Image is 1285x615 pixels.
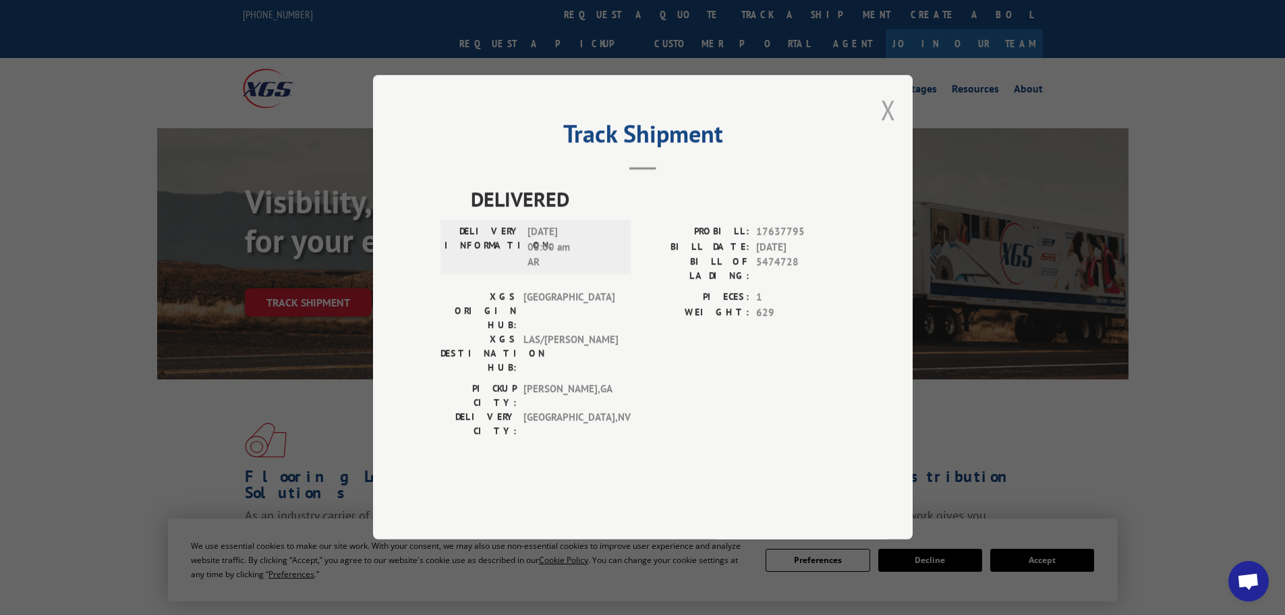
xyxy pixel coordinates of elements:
[440,124,845,150] h2: Track Shipment
[471,184,845,215] span: DELIVERED
[643,240,749,255] label: BILL DATE:
[756,290,845,306] span: 1
[881,92,896,128] button: Close modal
[756,225,845,240] span: 17637795
[440,382,517,410] label: PICKUP CITY:
[756,240,845,255] span: [DATE]
[643,225,749,240] label: PROBILL:
[643,255,749,284] label: BILL OF LADING:
[643,290,749,306] label: PIECES:
[643,305,749,321] label: WEIGHT:
[523,410,615,439] span: [GEOGRAPHIC_DATA] , NV
[523,290,615,333] span: [GEOGRAPHIC_DATA]
[527,225,619,271] span: [DATE] 08:00 am AR
[440,410,517,439] label: DELIVERY CITY:
[445,225,521,271] label: DELIVERY INFORMATION:
[523,333,615,375] span: LAS/[PERSON_NAME]
[523,382,615,410] span: [PERSON_NAME] , GA
[440,333,517,375] label: XGS DESTINATION HUB:
[440,290,517,333] label: XGS ORIGIN HUB:
[1228,561,1269,601] div: Open chat
[756,255,845,284] span: 5474728
[756,305,845,321] span: 629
